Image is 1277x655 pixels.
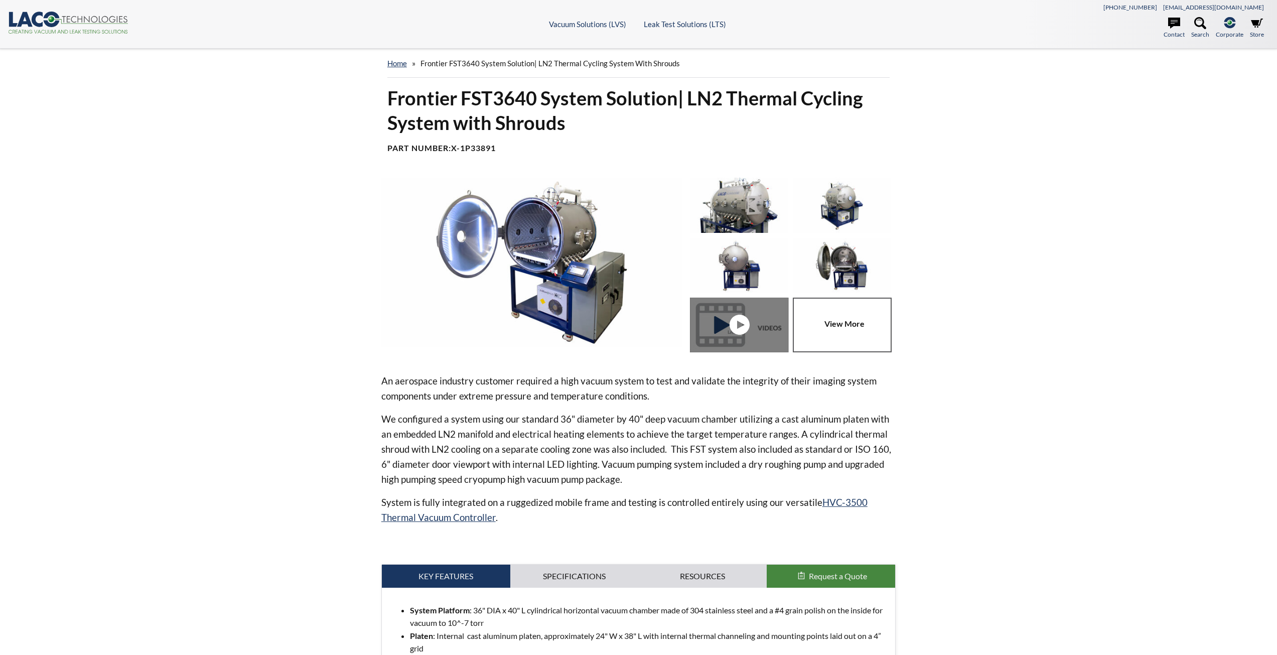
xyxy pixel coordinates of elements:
a: home [387,59,407,68]
p: We configured a system using our standard 36" diameter by 40" deep vacuum chamber utilizing a cas... [381,412,896,487]
a: Specifications [510,565,639,588]
img: Thermal Cycling System (TVAC), angled view, door open [381,178,682,346]
span: Frontier FST3640 System Solution| LN2 Thermal Cycling System with Shrouds [420,59,680,68]
strong: Platen [410,631,433,640]
a: Leak Test Solutions (LTS) [644,20,726,29]
li: : 36" DIA x 40" L cylindrical horizontal vacuum chamber made of 304 stainless steel and a #4 grai... [410,604,888,629]
h1: Frontier FST3640 System Solution| LN2 Thermal Cycling System with Shrouds [387,86,890,136]
p: System is fully integrated on a ruggedized mobile frame and testing is controlled entirely using ... [381,495,896,525]
a: Search [1191,17,1209,39]
a: Key Features [382,565,510,588]
a: Thermal Cycling System (TVAC) - Front View [690,298,793,352]
span: Corporate [1216,30,1243,39]
img: Thermal Cycling System (TVAC) - Isometric View [793,178,891,232]
p: An aerospace industry customer required a high vacuum system to test and validate the integrity o... [381,373,896,404]
a: Contact [1164,17,1185,39]
b: X-1P33891 [451,143,496,153]
h4: Part Number: [387,143,890,154]
img: Thermal Cycling System (TVAC) - Front View [690,238,788,293]
a: Resources [639,565,767,588]
a: [EMAIL_ADDRESS][DOMAIN_NAME] [1163,4,1264,11]
button: Request a Quote [767,565,895,588]
div: » [387,49,890,78]
strong: System Platform [410,605,470,615]
a: Store [1250,17,1264,39]
a: [PHONE_NUMBER] [1103,4,1157,11]
a: Vacuum Solutions (LVS) [549,20,626,29]
img: Thermal Cycling System (TVAC), front view, door open [793,238,891,293]
li: : Internal cast aluminum platen, approximately 24" W x 38" L with internal thermal channeling and... [410,629,888,655]
img: Thermal Cycling System (TVAC), port view [690,178,788,232]
span: Request a Quote [809,571,867,581]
